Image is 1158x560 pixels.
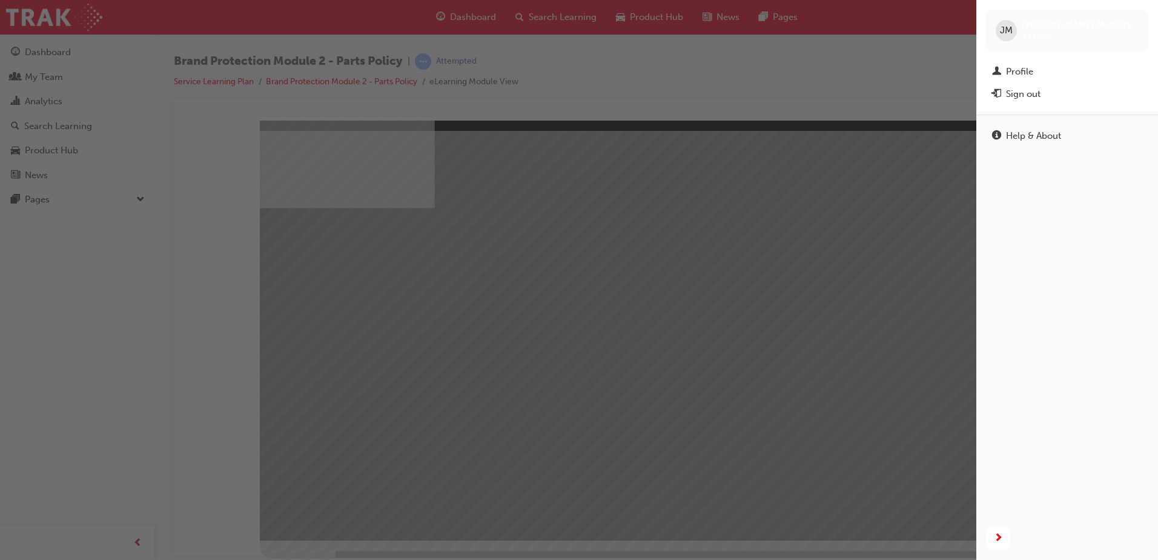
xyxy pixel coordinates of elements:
[986,125,1148,147] a: Help & About
[986,61,1148,83] a: Profile
[1006,65,1033,79] div: Profile
[992,67,1001,78] span: man-icon
[1006,129,1061,143] div: Help & About
[994,531,1003,546] span: next-icon
[992,89,1001,100] span: exit-icon
[1000,24,1013,38] span: JM
[1022,31,1051,41] span: 443068
[1022,19,1131,30] span: [PERSON_NAME] McNalty
[992,131,1001,142] span: info-icon
[1006,87,1041,101] div: Sign out
[986,83,1148,105] button: Sign out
